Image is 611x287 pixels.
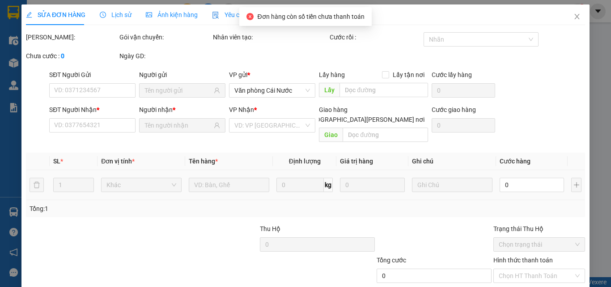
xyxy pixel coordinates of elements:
[564,4,590,30] button: Close
[431,118,495,133] input: Cước giao hàng
[139,70,225,80] div: Người gửi
[431,83,495,98] input: Cước lấy hàng
[30,178,44,192] button: delete
[493,257,553,264] label: Hình thức thanh toán
[340,158,373,165] span: Giá trị hàng
[431,106,475,113] label: Cước giao hàng
[100,12,106,18] span: clock-circle
[319,128,343,142] span: Giao
[26,51,118,61] div: Chưa cước :
[101,158,135,165] span: Đơn vị tính
[49,70,136,80] div: SĐT Người Gửi
[189,158,218,165] span: Tên hàng
[212,12,219,19] img: icon
[144,86,212,95] input: Tên người gửi
[212,11,306,18] span: Yêu cầu xuất hóa đơn điện tử
[26,11,85,18] span: SỬA ĐƠN HÀNG
[257,13,364,20] span: Đơn hàng còn số tiền chưa thanh toán
[49,105,136,115] div: SĐT Người Nhận
[214,122,220,129] span: user
[30,204,237,214] div: Tổng: 1
[343,128,428,142] input: Dọc đường
[146,12,152,18] span: picture
[106,178,176,192] span: Khác
[259,225,280,232] span: Thu Hộ
[573,13,581,20] span: close
[214,87,220,94] span: user
[571,178,581,192] button: plus
[119,51,211,61] div: Ngày GD:
[139,105,225,115] div: Người nhận
[500,158,530,165] span: Cước hàng
[246,13,254,20] span: close-circle
[144,120,212,130] input: Tên người nhận
[493,224,585,234] div: Trạng thái Thu Hộ
[100,11,132,18] span: Lịch sử
[412,178,492,192] input: Ghi Chú
[408,153,496,170] th: Ghi chú
[289,158,320,165] span: Định lượng
[340,178,404,192] input: 0
[189,178,269,192] input: VD: Bàn, Ghế
[330,32,421,42] div: Cước rồi :
[61,52,64,60] b: 0
[26,12,32,18] span: edit
[146,11,198,18] span: Ảnh kiện hàng
[302,115,428,124] span: [GEOGRAPHIC_DATA][PERSON_NAME] nơi
[213,32,328,42] div: Nhân viên tạo:
[53,158,60,165] span: SL
[119,32,211,42] div: Gói vận chuyển:
[319,71,345,78] span: Lấy hàng
[319,83,339,97] span: Lấy
[389,70,428,80] span: Lấy tận nơi
[234,84,310,97] span: Văn phòng Cái Nước
[26,32,118,42] div: [PERSON_NAME]:
[499,238,580,251] span: Chọn trạng thái
[319,106,348,113] span: Giao hàng
[377,257,406,264] span: Tổng cước
[324,178,333,192] span: kg
[431,71,471,78] label: Cước lấy hàng
[339,83,428,97] input: Dọc đường
[229,70,315,80] div: VP gửi
[229,106,254,113] span: VP Nhận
